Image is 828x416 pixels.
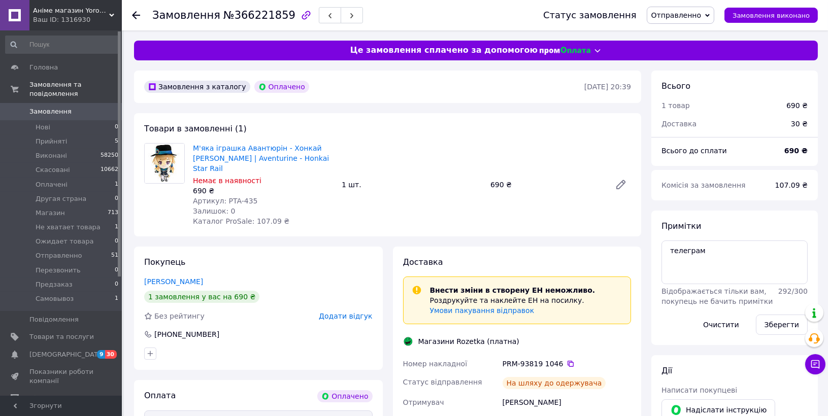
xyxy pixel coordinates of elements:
[36,294,74,303] span: Самовывоз
[153,329,220,339] div: [PHONE_NUMBER]
[36,223,101,232] span: Не хватает товара
[115,123,118,132] span: 0
[430,295,595,305] p: Роздрукуйте та наклейте ЕН на посилку.
[29,350,105,359] span: [DEMOGRAPHIC_DATA]
[193,207,236,215] span: Залишок: 0
[132,10,140,20] div: Повернутися назад
[319,312,372,320] span: Додати відгук
[661,147,727,155] span: Всього до сплати
[661,221,701,231] span: Примітки
[661,81,690,91] span: Всього
[36,209,65,218] span: Магазин
[154,312,205,320] span: Без рейтингу
[115,194,118,203] span: 0
[36,266,81,275] span: Перезвонить
[254,81,309,93] div: Оплачено
[36,237,93,246] span: Ожидает товара
[36,151,67,160] span: Виконані
[36,251,82,260] span: Отправленно
[193,197,258,205] span: Артикул: PTA-435
[36,280,73,289] span: Предзаказ
[36,123,50,132] span: Нові
[115,266,118,275] span: 0
[784,147,808,155] b: 690 ₴
[661,181,746,189] span: Комісія за замовлення
[97,350,105,359] span: 9
[350,45,538,56] span: Це замовлення сплачено за допомогою
[145,144,184,183] img: М'яка іграшка Авантюрін - Хонкай Стар Рейл | Aventurine - Honkai Star Rail
[317,390,372,402] div: Оплачено
[503,359,631,369] div: PRM-93819 1046
[29,332,94,341] span: Товари та послуги
[29,80,122,98] span: Замовлення та повідомлення
[503,377,606,389] div: На шляху до одержувача
[661,120,697,128] span: Доставка
[193,186,334,196] div: 690 ₴
[223,9,295,21] span: №366221859
[584,83,631,91] time: [DATE] 20:39
[486,178,607,192] div: 690 ₴
[111,251,118,260] span: 51
[29,107,72,116] span: Замовлення
[430,306,535,315] a: Умови пакування відправок
[661,287,773,305] span: Відображається тільки вам, покупець не бачить примітки
[101,165,118,175] span: 10662
[724,8,818,23] button: Замовлення виконано
[694,315,748,335] button: Очистити
[33,6,109,15] span: Аніме магазин Yorokobi
[338,178,486,192] div: 1 шт.
[193,217,289,225] span: Каталог ProSale: 107.09 ₴
[805,354,825,374] button: Чат з покупцем
[108,209,118,218] span: 713
[193,144,329,172] a: М'яка іграшка Авантюрін - Хонкай [PERSON_NAME] | Aventurine - Honkai Star Rail
[115,237,118,246] span: 0
[152,9,220,21] span: Замовлення
[36,194,86,203] span: Другая страна
[416,336,522,346] div: Магазини Rozetka (платна)
[115,280,118,289] span: 0
[36,165,70,175] span: Скасовані
[733,12,810,19] span: Замовлення виконано
[36,180,68,189] span: Оплачені
[29,367,94,386] span: Показники роботи компанії
[403,378,482,386] span: Статус відправлення
[756,315,808,335] button: Зберегти
[611,175,631,195] a: Редагувати
[661,386,737,394] span: Написати покупцеві
[29,315,79,324] span: Повідомлення
[651,11,701,19] span: Отправленно
[144,391,176,400] span: Оплата
[5,36,119,54] input: Пошук
[115,180,118,189] span: 1
[144,81,250,93] div: Замовлення з каталогу
[403,257,443,267] span: Доставка
[144,257,186,267] span: Покупець
[661,240,808,284] textarea: телеграм
[786,100,808,111] div: 690 ₴
[105,350,117,359] span: 30
[661,101,690,110] span: 1 товар
[115,137,118,146] span: 5
[29,63,58,72] span: Головна
[144,278,203,286] a: [PERSON_NAME]
[785,113,814,135] div: 30 ₴
[661,366,672,375] span: Дії
[144,291,259,303] div: 1 замовлення у вас на 690 ₴
[430,286,595,294] span: Внести зміни в створену ЕН неможливо.
[115,223,118,232] span: 1
[775,181,808,189] span: 107.09 ₴
[778,287,808,295] span: 292 / 300
[101,151,118,160] span: 58250
[144,124,247,133] span: Товари в замовленні (1)
[403,360,468,368] span: Номер накладної
[36,137,67,146] span: Прийняті
[115,294,118,303] span: 1
[29,394,56,403] span: Відгуки
[543,10,637,20] div: Статус замовлення
[193,177,261,185] span: Немає в наявності
[403,398,444,406] span: Отримувач
[501,393,633,411] div: [PERSON_NAME]
[33,15,122,24] div: Ваш ID: 1316930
